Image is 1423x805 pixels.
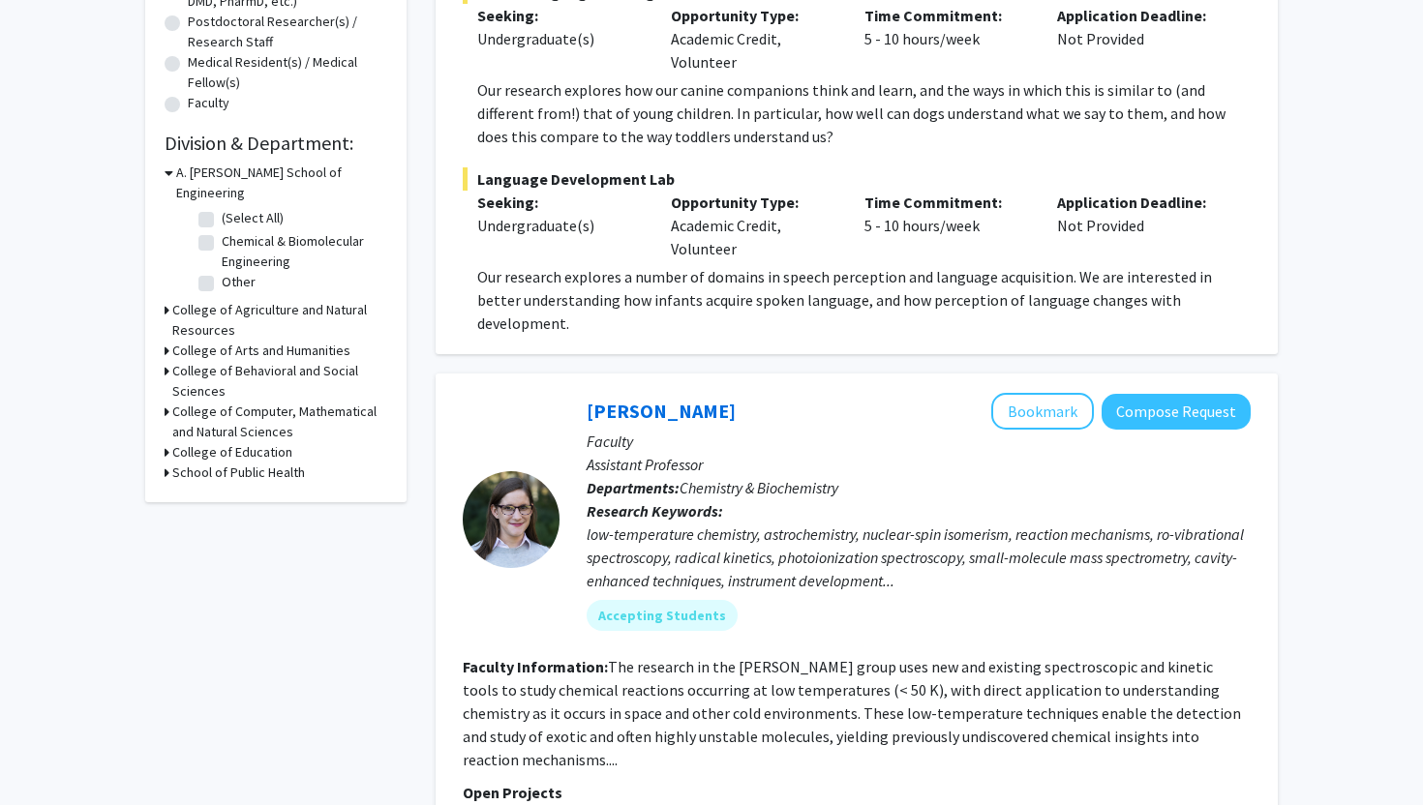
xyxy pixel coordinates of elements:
[477,4,642,27] p: Seeking:
[477,265,1251,335] p: Our research explores a number of domains in speech perception and language acquisition. We are i...
[172,300,387,341] h3: College of Agriculture and Natural Resources
[587,522,1251,592] div: low-temperature chemistry, astrochemistry, nuclear-spin isomerism, reaction mechanisms, ro-vibrat...
[463,657,608,676] b: Faculty Information:
[165,132,387,155] h2: Division & Department:
[850,191,1044,260] div: 5 - 10 hours/week
[850,4,1044,74] div: 5 - 10 hours/week
[477,78,1251,148] p: Our research explores how our canine companions think and learn, and the ways in which this is si...
[587,478,680,497] b: Departments:
[671,191,835,214] p: Opportunity Type:
[671,4,835,27] p: Opportunity Type:
[1057,191,1222,214] p: Application Deadline:
[1043,191,1236,260] div: Not Provided
[188,12,387,52] label: Postdoctoral Researcher(s) / Research Staff
[477,191,642,214] p: Seeking:
[172,361,387,402] h3: College of Behavioral and Social Sciences
[587,399,736,423] a: [PERSON_NAME]
[222,208,284,228] label: (Select All)
[15,718,82,790] iframe: Chat
[172,341,350,361] h3: College of Arts and Humanities
[176,163,387,203] h3: A. [PERSON_NAME] School of Engineering
[188,52,387,93] label: Medical Resident(s) / Medical Fellow(s)
[1057,4,1222,27] p: Application Deadline:
[587,501,723,521] b: Research Keywords:
[222,272,256,292] label: Other
[656,4,850,74] div: Academic Credit, Volunteer
[587,600,738,631] mat-chip: Accepting Students
[477,214,642,237] div: Undergraduate(s)
[680,478,838,497] span: Chemistry & Biochemistry
[864,4,1029,27] p: Time Commitment:
[172,442,292,462] h3: College of Education
[477,27,642,50] div: Undergraduate(s)
[587,453,1251,476] p: Assistant Professor
[172,462,305,483] h3: School of Public Health
[222,231,382,272] label: Chemical & Biomolecular Engineering
[991,393,1094,430] button: Add Leah Dodson to Bookmarks
[1043,4,1236,74] div: Not Provided
[463,657,1241,769] fg-read-more: The research in the [PERSON_NAME] group uses new and existing spectroscopic and kinetic tools to ...
[188,93,229,113] label: Faculty
[463,781,1251,804] p: Open Projects
[656,191,850,260] div: Academic Credit, Volunteer
[864,191,1029,214] p: Time Commitment:
[587,430,1251,453] p: Faculty
[463,167,1251,191] span: Language Development Lab
[172,402,387,442] h3: College of Computer, Mathematical and Natural Sciences
[1102,394,1251,430] button: Compose Request to Leah Dodson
